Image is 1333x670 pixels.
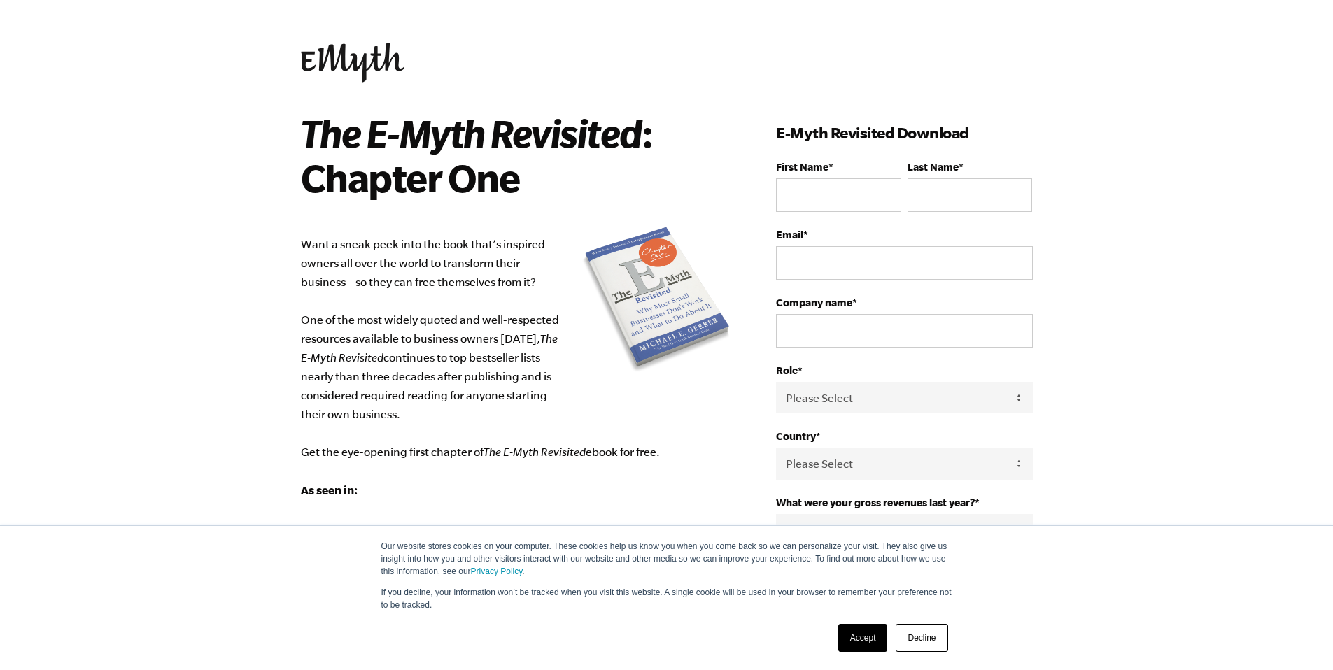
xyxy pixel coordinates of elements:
[776,297,852,308] span: Company name
[301,43,404,83] img: EMyth
[776,497,975,508] span: What were your gross revenues last year?
[838,624,888,652] a: Accept
[381,540,952,578] p: Our website stores cookies on your computer. These cookies help us know you when you come back so...
[484,446,586,458] i: The E-Myth Revisited
[776,122,1032,144] h3: E-Myth Revisited Download
[301,111,642,155] i: The E-Myth Revisited
[896,624,947,652] a: Decline
[908,161,959,173] span: Last Name
[301,111,714,200] h2: : Chapter One
[776,430,816,442] span: Country
[381,586,952,611] p: If you decline, your information won’t be tracked when you visit this website. A single cookie wi...
[471,566,523,576] a: Privacy Policy
[301,483,358,497] strong: As seen in:
[776,229,803,241] span: Email
[301,332,558,364] i: The E-Myth Revisited
[580,222,734,379] img: e-myth revisited book summary
[776,364,798,376] span: Role
[776,161,828,173] span: First Name
[301,235,735,500] p: Want a sneak peek into the book that’s inspired owners all over the world to transform their busi...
